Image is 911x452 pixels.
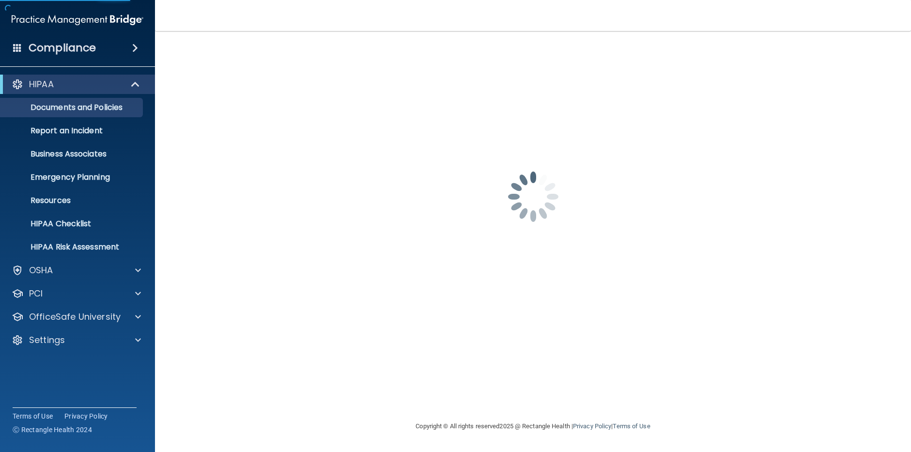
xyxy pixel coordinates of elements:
[6,242,139,252] p: HIPAA Risk Assessment
[6,172,139,182] p: Emergency Planning
[743,383,899,422] iframe: Drift Widget Chat Controller
[613,422,650,430] a: Terms of Use
[12,10,143,30] img: PMB logo
[29,288,43,299] p: PCI
[13,411,53,421] a: Terms of Use
[13,425,92,435] span: Ⓒ Rectangle Health 2024
[12,265,141,276] a: OSHA
[12,334,141,346] a: Settings
[6,103,139,112] p: Documents and Policies
[573,422,611,430] a: Privacy Policy
[485,148,582,245] img: spinner.e123f6fc.gif
[6,219,139,229] p: HIPAA Checklist
[29,311,121,323] p: OfficeSafe University
[12,78,140,90] a: HIPAA
[29,78,54,90] p: HIPAA
[6,196,139,205] p: Resources
[6,149,139,159] p: Business Associates
[64,411,108,421] a: Privacy Policy
[356,411,710,442] div: Copyright © All rights reserved 2025 @ Rectangle Health | |
[12,288,141,299] a: PCI
[12,311,141,323] a: OfficeSafe University
[6,126,139,136] p: Report an Incident
[29,265,53,276] p: OSHA
[29,41,96,55] h4: Compliance
[29,334,65,346] p: Settings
